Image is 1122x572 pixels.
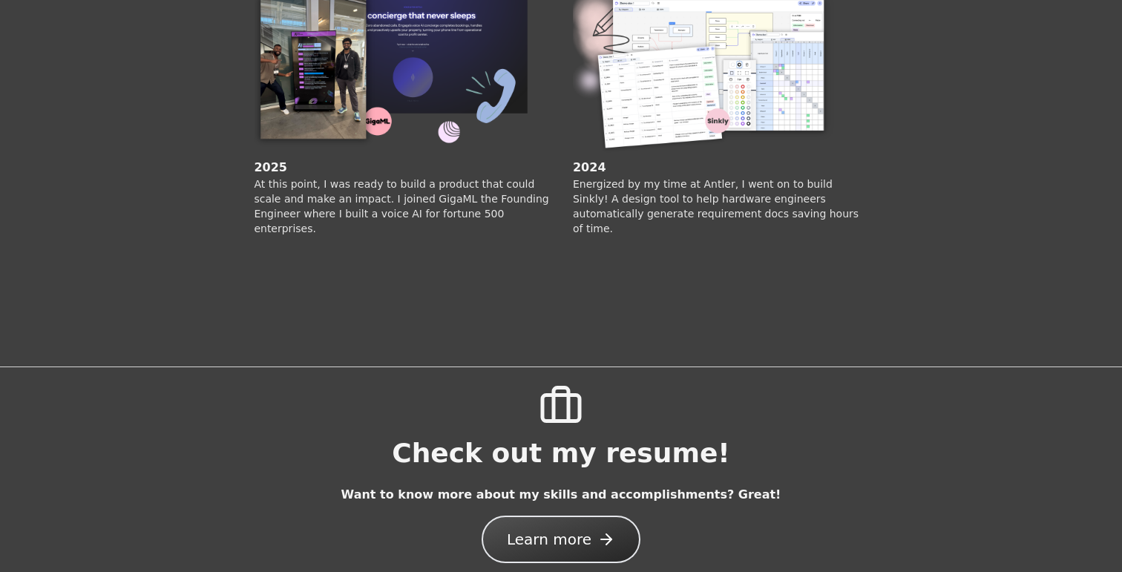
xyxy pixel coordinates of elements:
[573,159,606,177] div: 2024
[392,438,729,468] div: Check out my resume!
[482,516,640,563] button: Learn more
[507,529,591,550] span: Learn more
[573,177,868,236] div: Energized by my time at Antler, I went on to build Sinkly! A design tool to help hardware enginee...
[341,486,781,504] div: Want to know more about my skills and accomplishments? Great!
[254,177,549,236] div: At this point, I was ready to build a product that could scale and make an impact. I joined GigaM...
[254,159,287,177] div: 2025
